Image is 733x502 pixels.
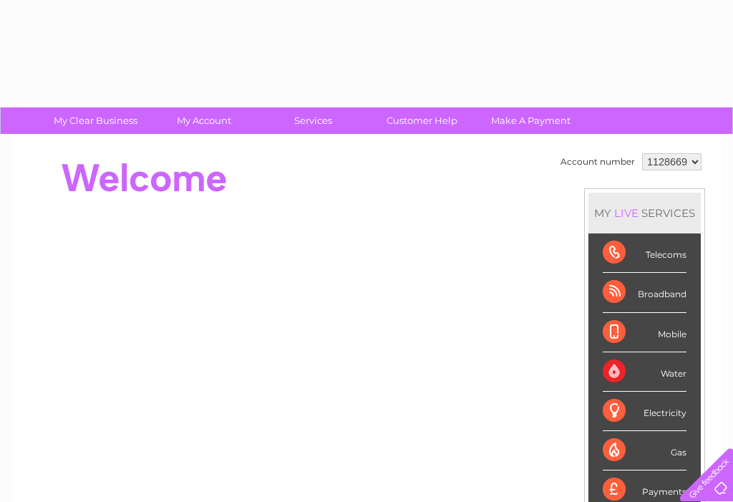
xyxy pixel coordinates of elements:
[611,206,641,220] div: LIVE
[588,193,701,233] div: MY SERVICES
[603,313,686,352] div: Mobile
[603,352,686,392] div: Water
[603,273,686,312] div: Broadband
[145,107,263,134] a: My Account
[37,107,155,134] a: My Clear Business
[557,150,639,174] td: Account number
[254,107,372,134] a: Services
[603,431,686,470] div: Gas
[603,392,686,431] div: Electricity
[603,233,686,273] div: Telecoms
[363,107,481,134] a: Customer Help
[472,107,590,134] a: Make A Payment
